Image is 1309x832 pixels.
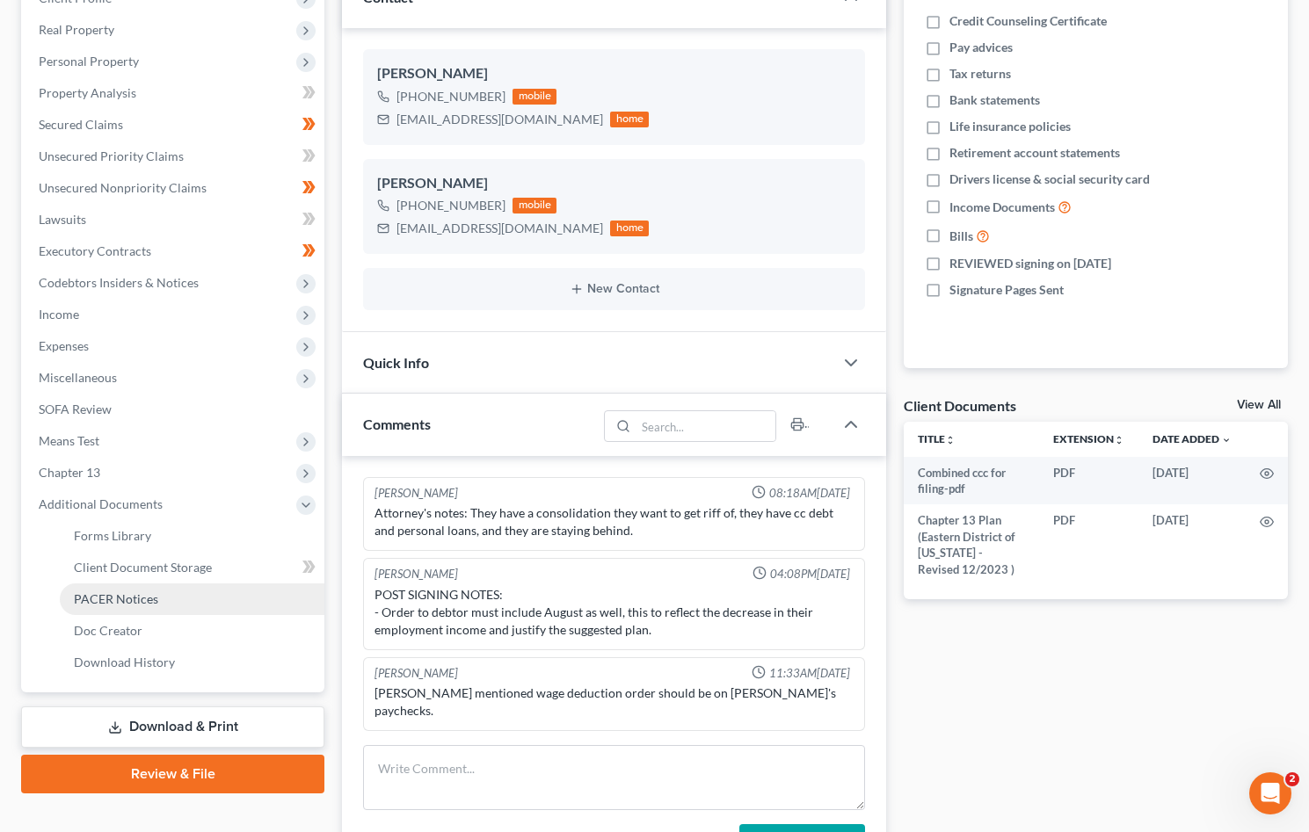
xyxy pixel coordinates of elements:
div: Attorney's notes: They have a consolidation they want to get riff of, they have cc debt and perso... [375,504,854,539]
span: Pay advices [949,39,1013,56]
span: 08:18AM[DATE] [769,485,850,502]
a: Download & Print [21,706,324,748]
td: Chapter 13 Plan (Eastern District of [US_STATE] - Revised 12/2023 ) [904,504,1039,585]
span: Means Test [39,433,99,448]
a: Extensionunfold_more [1053,432,1124,445]
span: Expenses [39,338,89,353]
a: Date Added expand_more [1153,432,1232,445]
a: Unsecured Nonpriority Claims [25,172,324,204]
div: [PERSON_NAME] [377,173,851,194]
input: Search... [636,411,776,441]
a: Forms Library [60,520,324,552]
span: Executory Contracts [39,243,151,258]
div: POST SIGNING NOTES: - Order to debtor must include August as well, this to reflect the decrease i... [375,586,854,639]
span: Drivers license & social security card [949,170,1150,188]
div: home [610,221,649,236]
span: Signature Pages Sent [949,281,1064,299]
span: Secured Claims [39,117,123,132]
div: [PHONE_NUMBER] [396,197,505,214]
span: Download History [74,655,175,669]
a: SOFA Review [25,394,324,425]
div: [EMAIL_ADDRESS][DOMAIN_NAME] [396,220,603,237]
span: Tax returns [949,65,1011,83]
div: mobile [513,198,556,213]
span: 11:33AM[DATE] [769,665,850,682]
span: Forms Library [74,528,151,543]
div: mobile [513,89,556,105]
a: PACER Notices [60,583,324,615]
a: View All [1237,399,1281,411]
span: Income Documents [949,199,1055,216]
a: Secured Claims [25,109,324,141]
div: [PERSON_NAME] mentioned wage deduction order should be on [PERSON_NAME]'s paychecks. [375,684,854,720]
iframe: Intercom live chat [1249,772,1291,814]
div: [PHONE_NUMBER] [396,88,505,105]
div: [PERSON_NAME] [375,566,458,582]
div: [PERSON_NAME] [377,63,851,84]
a: Download History [60,647,324,678]
span: Comments [363,416,431,432]
span: REVIEWED signing on [DATE] [949,255,1111,272]
td: PDF [1039,504,1138,585]
i: unfold_more [945,435,956,445]
a: Titleunfold_more [918,432,956,445]
span: Income [39,307,79,322]
span: Client Document Storage [74,560,212,575]
a: Property Analysis [25,77,324,109]
span: Life insurance policies [949,118,1071,135]
span: 2 [1285,772,1299,786]
td: [DATE] [1138,457,1246,505]
span: Doc Creator [74,623,142,638]
span: Personal Property [39,54,139,69]
div: [EMAIL_ADDRESS][DOMAIN_NAME] [396,111,603,128]
a: Lawsuits [25,204,324,235]
span: Credit Counseling Certificate [949,12,1107,30]
span: Additional Documents [39,496,163,511]
div: home [610,112,649,127]
button: New Contact [377,282,851,296]
div: [PERSON_NAME] [375,485,458,502]
div: [PERSON_NAME] [375,665,458,682]
span: 04:08PM[DATE] [770,566,850,582]
span: Unsecured Priority Claims [39,148,184,163]
span: Retirement account statements [949,144,1120,162]
span: Codebtors Insiders & Notices [39,275,199,290]
span: Bank statements [949,91,1040,109]
a: Review & File [21,755,324,793]
span: Real Property [39,22,114,37]
div: Client Documents [904,396,1016,415]
td: PDF [1039,457,1138,505]
span: Lawsuits [39,212,86,227]
span: Unsecured Nonpriority Claims [39,180,207,195]
span: Miscellaneous [39,370,117,385]
i: expand_more [1221,435,1232,445]
a: Executory Contracts [25,235,324,267]
td: [DATE] [1138,504,1246,585]
a: Client Document Storage [60,552,324,583]
a: Doc Creator [60,615,324,647]
i: unfold_more [1114,435,1124,445]
span: Chapter 13 [39,465,100,480]
span: Property Analysis [39,85,136,100]
span: PACER Notices [74,591,158,606]
a: Unsecured Priority Claims [25,141,324,172]
span: SOFA Review [39,402,112,416]
td: Combined ccc for filing-pdf [904,457,1039,505]
span: Quick Info [363,354,429,371]
span: Bills [949,228,973,245]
